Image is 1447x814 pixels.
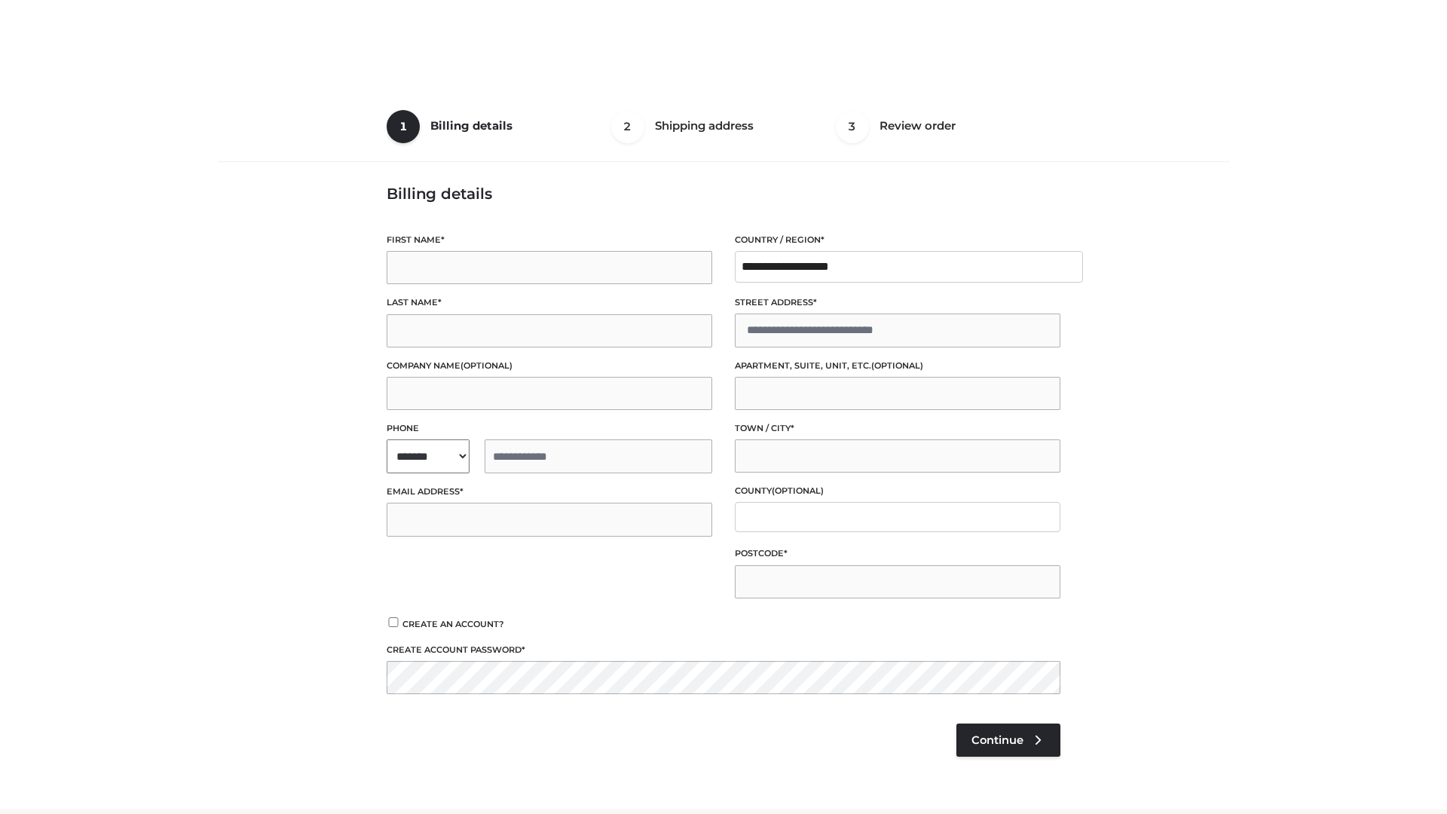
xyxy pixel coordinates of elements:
span: 2 [611,110,644,143]
label: County [735,484,1060,498]
span: Review order [880,118,956,133]
label: Phone [387,421,712,436]
span: (optional) [871,360,923,371]
label: Company name [387,359,712,373]
span: Shipping address [655,118,754,133]
label: Create account password [387,643,1060,657]
span: (optional) [772,485,824,496]
span: Continue [971,733,1023,747]
label: Email address [387,485,712,499]
label: Postcode [735,546,1060,561]
span: 1 [387,110,420,143]
span: 3 [836,110,869,143]
span: Create an account? [402,619,504,629]
span: Billing details [430,118,512,133]
a: Continue [956,724,1060,757]
label: Country / Region [735,233,1060,247]
h3: Billing details [387,185,1060,203]
label: Street address [735,295,1060,310]
label: Last name [387,295,712,310]
input: Create an account? [387,617,400,627]
label: First name [387,233,712,247]
label: Town / City [735,421,1060,436]
label: Apartment, suite, unit, etc. [735,359,1060,373]
span: (optional) [460,360,512,371]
